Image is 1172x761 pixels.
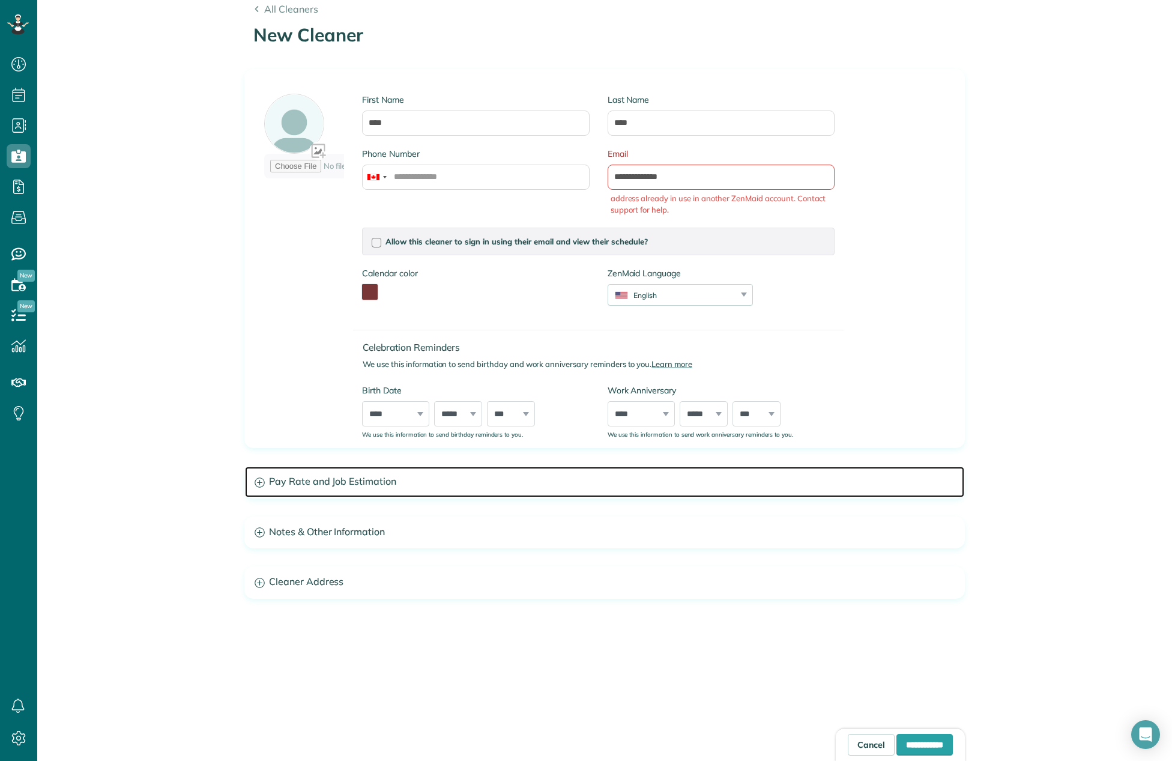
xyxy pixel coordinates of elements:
[651,359,692,369] a: Learn more
[17,300,35,312] span: New
[363,342,844,353] h4: Celebration Reminders
[362,267,417,279] label: Calendar color
[1131,720,1160,749] div: Open Intercom Messenger
[611,193,835,216] span: address already in use in another ZenMaid account. Contact support for help.
[608,431,793,438] sub: We use this information to send work anniversary reminders to you.
[253,25,956,45] h1: New Cleaner
[253,2,318,16] a: All Cleaners
[245,567,964,598] a: Cleaner Address
[608,384,835,396] label: Work Anniversary
[362,94,589,106] label: First Name
[245,467,964,497] a: Pay Rate and Job Estimation
[362,384,589,396] label: Birth Date
[608,290,737,300] div: English
[848,734,895,756] a: Cancel
[362,431,523,438] sub: We use this information to send birthday reminders to you.
[363,165,390,189] div: Canada: +1
[17,270,35,282] span: New
[385,237,648,246] span: Allow this cleaner to sign in using their email and view their schedule?
[608,267,753,279] label: ZenMaid Language
[608,94,835,106] label: Last Name
[608,148,835,160] label: Email
[363,359,844,370] p: We use this information to send birthday and work anniversary reminders to you.
[362,148,589,160] label: Phone Number
[362,284,378,300] button: toggle color picker dialog
[264,3,318,15] span: All Cleaners
[245,517,964,548] a: Notes & Other Information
